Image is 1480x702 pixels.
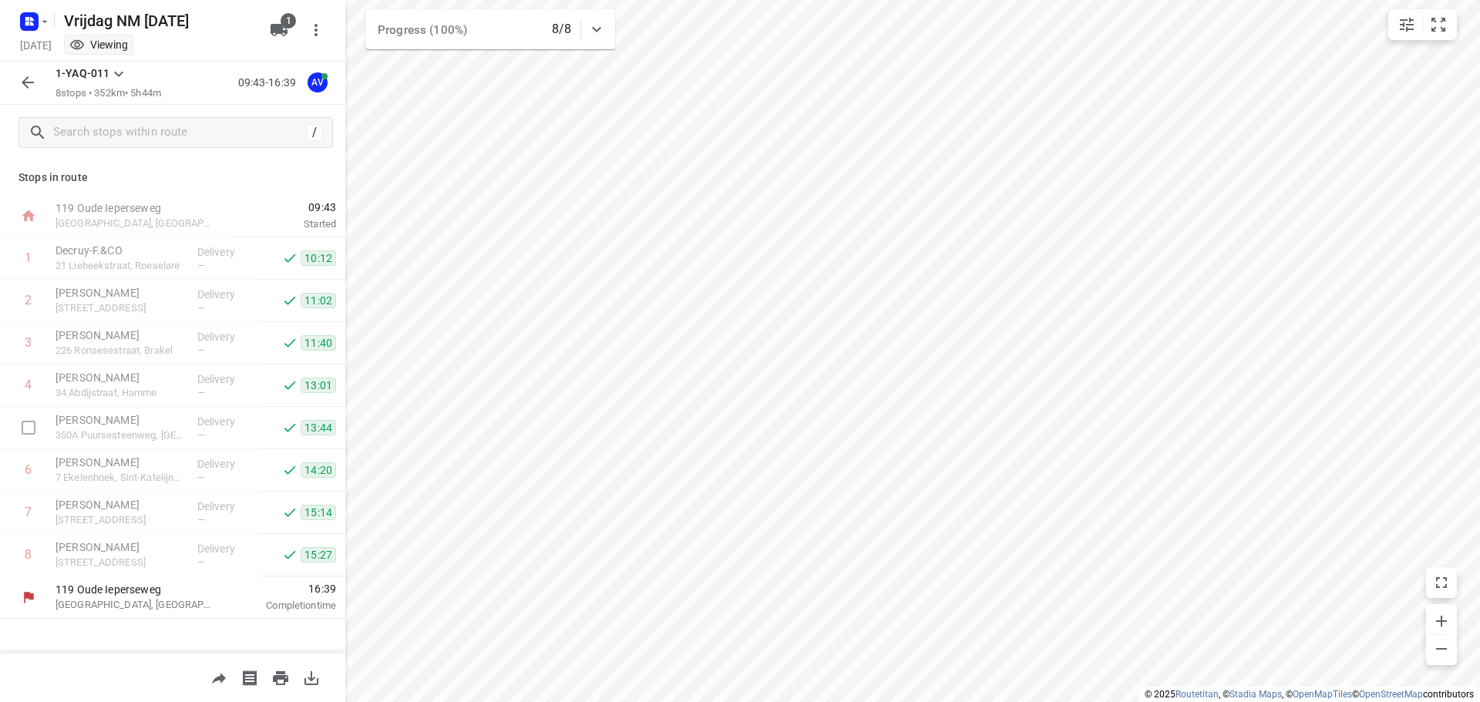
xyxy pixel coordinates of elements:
p: 34 Abdijstraat, Hamme [55,385,185,401]
p: 350A Puursesteenweg, Bornem [55,428,185,443]
div: You are currently in view mode. To make any changes, go to edit project. [69,37,128,52]
div: 7 [25,505,32,519]
p: Delivery [197,499,254,514]
svg: Done [282,462,298,478]
button: Map settings [1391,9,1422,40]
svg: Done [282,505,298,520]
p: [PERSON_NAME] [55,539,185,555]
p: 1-YAQ-011 [55,65,109,82]
p: Delivery [197,371,254,387]
span: — [197,556,205,568]
span: — [197,302,205,314]
span: 09:43 [234,200,336,215]
span: 11:02 [301,293,336,308]
p: [PERSON_NAME] [55,327,185,343]
p: [PERSON_NAME] [55,497,185,512]
span: — [197,387,205,398]
p: Delivery [197,414,254,429]
p: Decruy-F.&CO [55,243,185,258]
p: 226 Ronsesestraat, Brakel [55,343,185,358]
svg: Done [282,378,298,393]
p: Started [234,217,336,232]
p: [PERSON_NAME] [55,370,185,385]
p: [STREET_ADDRESS] [55,512,185,528]
span: Progress (100%) [378,23,467,37]
p: 119 Oude Ieperseweg [55,200,216,216]
span: 13:44 [301,420,336,435]
span: 10:12 [301,250,336,266]
span: 1 [281,13,296,29]
div: 6 [25,462,32,477]
span: 13:01 [301,378,336,393]
p: Stops in route [18,170,327,186]
p: [GEOGRAPHIC_DATA], [GEOGRAPHIC_DATA] [55,597,216,613]
div: 2 [25,293,32,307]
p: 8/8 [552,20,571,39]
div: Progress (100%)8/8 [365,9,615,49]
p: [PERSON_NAME] [55,412,185,428]
svg: Done [282,420,298,435]
a: OpenStreetMap [1359,689,1423,700]
span: 11:40 [301,335,336,351]
button: Fit zoom [1423,9,1454,40]
div: 1 [25,250,32,265]
a: OpenMapTiles [1293,689,1352,700]
svg: Done [282,335,298,351]
span: Download route [296,670,327,684]
span: — [197,344,205,356]
li: © 2025 , © , © © contributors [1145,689,1474,700]
p: Delivery [197,329,254,344]
a: Routetitan [1176,689,1219,700]
p: Delivery [197,244,254,260]
p: 119 Oude Ieperseweg [55,582,216,597]
span: 14:20 [301,462,336,478]
svg: Done [282,547,298,563]
p: [PERSON_NAME] [55,455,185,470]
p: 9 Ranonkelstraat, Stekene [55,555,185,570]
span: — [197,429,205,441]
p: 7 Ekelenhoek, Sint-Katelijne-[GEOGRAPHIC_DATA] [55,470,185,485]
span: Print route [265,670,296,684]
span: Print shipping labels [234,670,265,684]
a: Stadia Maps [1229,689,1282,700]
p: [PERSON_NAME] [55,285,185,301]
span: 16:39 [234,581,336,596]
span: — [197,472,205,483]
div: 4 [25,378,32,392]
span: Select [13,412,44,443]
span: Share route [203,670,234,684]
span: — [197,260,205,271]
p: Delivery [197,541,254,556]
button: 1 [264,15,294,45]
span: — [197,514,205,526]
p: Delivery [197,287,254,302]
svg: Done [282,293,298,308]
div: 3 [25,335,32,350]
div: 8 [25,547,32,562]
span: 15:14 [301,505,336,520]
div: / [306,124,323,141]
p: [GEOGRAPHIC_DATA], [GEOGRAPHIC_DATA] [55,216,216,231]
p: 09:43-16:39 [238,75,302,91]
p: 8 stops • 352km • 5h44m [55,86,161,101]
p: [STREET_ADDRESS] [55,301,185,316]
p: 21 Liebeekstraat, Roeselare [55,258,185,274]
span: 15:27 [301,547,336,563]
input: Search stops within route [53,121,306,145]
div: small contained button group [1388,9,1457,40]
p: Completion time [234,598,336,613]
p: Delivery [197,456,254,472]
